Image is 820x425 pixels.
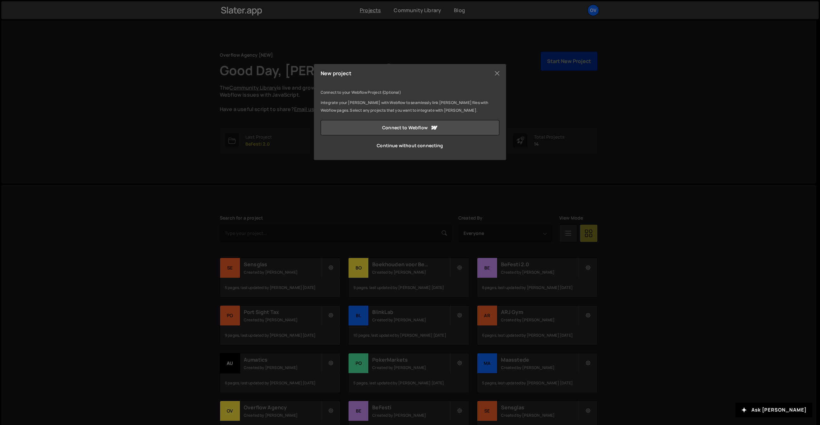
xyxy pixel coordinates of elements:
[321,99,499,114] p: Integrate your [PERSON_NAME] with Webflow to seamlessly link [PERSON_NAME] files with Webflow pag...
[735,403,812,417] button: Ask [PERSON_NAME]
[321,89,499,96] p: Connect to your Webflow Project (Optional)
[321,120,499,135] a: Connect to Webflow
[321,71,351,76] h5: New project
[321,138,499,153] a: Continue without connecting
[492,68,502,78] button: Close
